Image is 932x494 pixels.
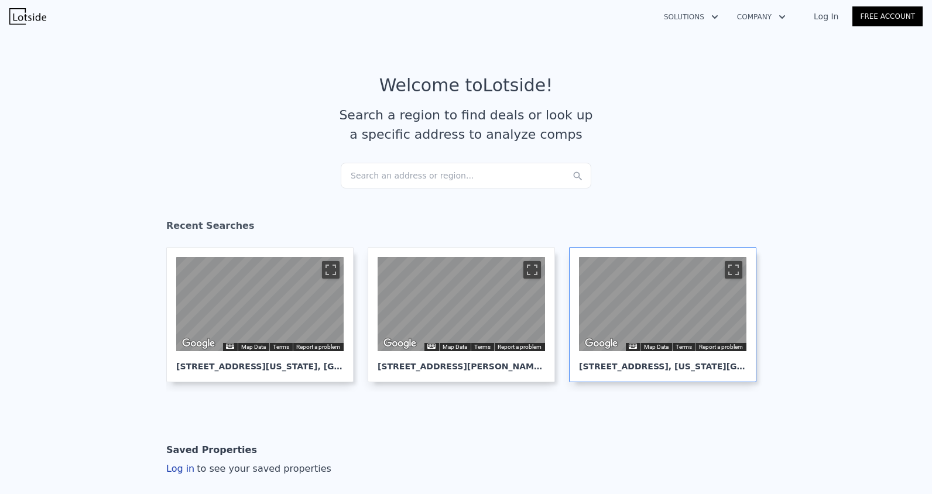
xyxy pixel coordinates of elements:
[800,11,852,22] a: Log In
[498,344,542,350] a: Report a problem
[322,261,340,279] button: Toggle fullscreen view
[176,351,344,372] div: [STREET_ADDRESS][US_STATE] , [GEOGRAPHIC_DATA]
[655,6,728,28] button: Solutions
[569,247,766,382] a: Map [STREET_ADDRESS], [US_STATE][GEOGRAPHIC_DATA]
[341,163,591,188] div: Search an address or region...
[725,261,742,279] button: Toggle fullscreen view
[9,8,46,25] img: Lotside
[176,257,344,351] div: Street View
[582,336,621,351] a: Open this area in Google Maps (opens a new window)
[579,257,746,351] div: Map
[166,462,331,476] div: Log in
[378,257,545,351] div: Map
[179,336,218,351] a: Open this area in Google Maps (opens a new window)
[474,344,491,350] a: Terms
[273,344,289,350] a: Terms
[427,344,436,349] button: Keyboard shortcuts
[443,343,467,351] button: Map Data
[699,344,743,350] a: Report a problem
[166,247,363,382] a: Map [STREET_ADDRESS][US_STATE], [GEOGRAPHIC_DATA]
[194,463,331,474] span: to see your saved properties
[335,105,597,144] div: Search a region to find deals or look up a specific address to analyze comps
[629,344,637,349] button: Keyboard shortcuts
[166,210,766,247] div: Recent Searches
[379,75,553,96] div: Welcome to Lotside !
[296,344,340,350] a: Report a problem
[368,247,564,382] a: Map [STREET_ADDRESS][PERSON_NAME], Huntington
[179,336,218,351] img: Google
[166,438,257,462] div: Saved Properties
[378,257,545,351] div: Street View
[579,351,746,372] div: [STREET_ADDRESS] , [US_STATE][GEOGRAPHIC_DATA]
[176,257,344,351] div: Map
[381,336,419,351] img: Google
[676,344,692,350] a: Terms
[241,343,266,351] button: Map Data
[579,257,746,351] div: Street View
[381,336,419,351] a: Open this area in Google Maps (opens a new window)
[226,344,234,349] button: Keyboard shortcuts
[728,6,795,28] button: Company
[582,336,621,351] img: Google
[852,6,923,26] a: Free Account
[523,261,541,279] button: Toggle fullscreen view
[378,351,545,372] div: [STREET_ADDRESS][PERSON_NAME] , Huntington
[644,343,669,351] button: Map Data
